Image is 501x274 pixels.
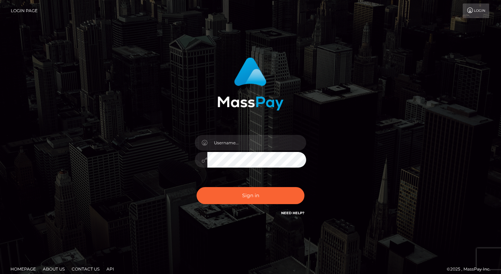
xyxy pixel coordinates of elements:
[463,3,489,18] a: Login
[11,3,38,18] a: Login Page
[217,57,284,111] img: MassPay Login
[447,265,496,273] div: © 2025 , MassPay Inc.
[197,187,304,204] button: Sign in
[207,135,306,151] input: Username...
[281,211,304,215] a: Need Help?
